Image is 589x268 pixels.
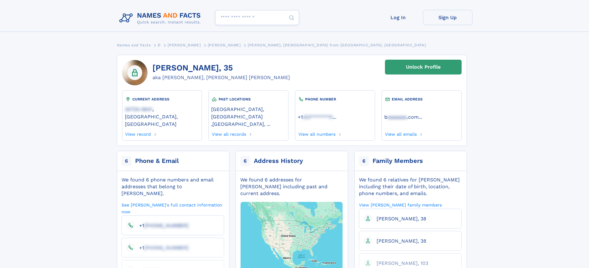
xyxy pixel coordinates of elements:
a: View record [125,130,151,137]
a: View [PERSON_NAME] family members [359,202,442,208]
div: Unlock Profile [406,60,441,74]
span: [PERSON_NAME], 38 [377,238,426,244]
span: [PERSON_NAME] [208,43,241,47]
span: aaaaaaa [387,114,407,120]
div: EMAIL ADDRESS [384,96,459,102]
a: +1[PHONE_NUMBER] [134,222,189,228]
div: CURRENT ADDRESS [125,96,199,102]
div: , [211,102,285,130]
a: D [158,41,161,49]
div: Address History [254,157,303,165]
a: Unlock Profile [385,60,462,74]
div: Phone & Email [135,157,179,165]
div: PHONE NUMBER [298,96,372,102]
span: 6 [122,156,131,166]
a: [GEOGRAPHIC_DATA], [GEOGRAPHIC_DATA] [211,106,285,120]
a: 20723-5641, [GEOGRAPHIC_DATA], [GEOGRAPHIC_DATA] [125,106,199,127]
div: We found 6 phone numbers and email addresses that belong to [PERSON_NAME]. [122,177,224,197]
div: Family Members [373,157,423,165]
a: [PERSON_NAME], 103 [372,260,428,266]
button: Search Button [284,10,299,25]
span: [PHONE_NUMBER] [144,245,189,251]
a: ... [298,114,372,120]
div: PAST LOCATIONS [211,96,285,102]
span: [PERSON_NAME], [DEMOGRAPHIC_DATA] from [GEOGRAPHIC_DATA], [GEOGRAPHIC_DATA] [248,43,426,47]
a: View all records [211,130,246,137]
img: Logo Names and Facts [117,10,206,27]
a: [PERSON_NAME], 38 [372,215,426,221]
a: View all numbers [298,130,335,137]
h1: [PERSON_NAME], 35 [152,63,290,73]
a: +1[PHONE_NUMBER] [134,245,189,250]
a: Sign Up [423,10,472,25]
a: See [PERSON_NAME]'s full contact information now [122,202,224,215]
div: aka [PERSON_NAME], [PERSON_NAME] [PERSON_NAME] [152,74,290,81]
span: [PERSON_NAME], 38 [377,216,426,222]
span: [PERSON_NAME] [168,43,201,47]
a: [GEOGRAPHIC_DATA], ... [212,121,271,127]
a: [PERSON_NAME], 38 [372,238,426,244]
a: ... [384,114,459,120]
a: [PERSON_NAME] [168,41,201,49]
span: 6 [240,156,250,166]
span: 6 [359,156,369,166]
span: D [158,43,161,47]
a: baaaaaaa.com [384,113,419,120]
span: [PERSON_NAME], 103 [377,260,428,266]
div: We found 6 addresses for [PERSON_NAME] including past and current address. [240,177,343,197]
span: [PHONE_NUMBER] [144,223,189,228]
span: 20723-5641 [125,106,152,112]
a: [PERSON_NAME] [208,41,241,49]
div: We found 6 relatives for [PERSON_NAME] including their date of birth, location, phone numbers, an... [359,177,462,197]
input: search input [215,10,299,25]
a: Log In [373,10,423,25]
a: Names and Facts [117,41,151,49]
a: View all emails [384,130,417,137]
